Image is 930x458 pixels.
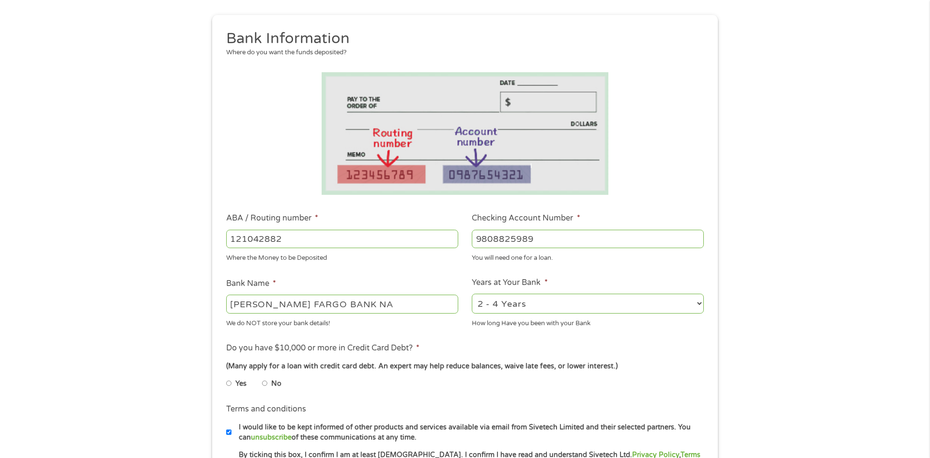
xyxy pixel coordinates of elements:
img: Routing number location [322,72,608,195]
a: unsubscribe [251,433,292,442]
label: No [271,379,281,389]
input: 263177916 [226,230,458,248]
label: ABA / Routing number [226,213,318,223]
h2: Bank Information [226,29,697,48]
div: You will need one for a loan. [472,250,704,263]
label: Checking Account Number [472,213,580,223]
label: Terms and conditions [226,404,306,414]
div: (Many apply for a loan with credit card debt. An expert may help reduce balances, waive late fees... [226,361,704,372]
label: Years at Your Bank [472,278,547,288]
label: Bank Name [226,279,276,289]
label: Do you have $10,000 or more in Credit Card Debt? [226,343,419,353]
div: Where the Money to be Deposited [226,250,458,263]
div: Where do you want the funds deposited? [226,48,697,58]
input: 345634636 [472,230,704,248]
label: I would like to be kept informed of other products and services available via email from Sivetech... [232,422,707,443]
div: We do NOT store your bank details! [226,315,458,328]
div: How long Have you been with your Bank [472,315,704,328]
label: Yes [235,379,247,389]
